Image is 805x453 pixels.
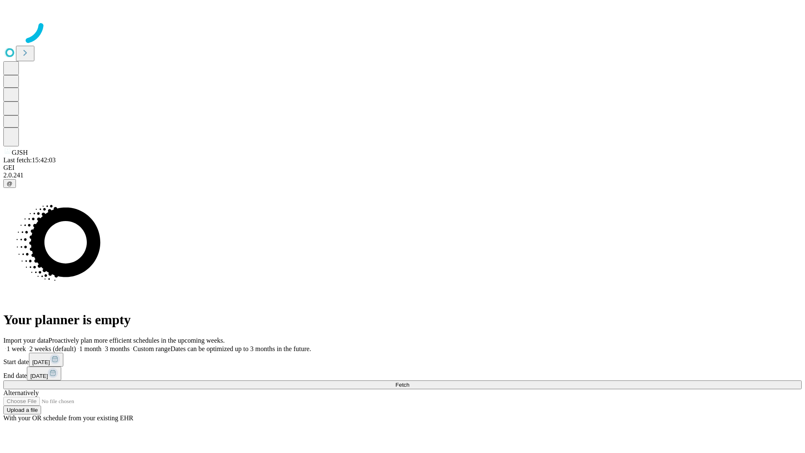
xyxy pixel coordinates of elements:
[395,382,409,388] span: Fetch
[3,389,39,396] span: Alternatively
[3,312,802,328] h1: Your planner is empty
[27,367,61,380] button: [DATE]
[3,156,56,164] span: Last fetch: 15:42:03
[12,149,28,156] span: GJSH
[30,373,48,379] span: [DATE]
[105,345,130,352] span: 3 months
[29,353,63,367] button: [DATE]
[32,359,50,365] span: [DATE]
[3,179,16,188] button: @
[3,353,802,367] div: Start date
[3,414,133,422] span: With your OR schedule from your existing EHR
[7,180,13,187] span: @
[171,345,311,352] span: Dates can be optimized up to 3 months in the future.
[3,406,41,414] button: Upload a file
[3,380,802,389] button: Fetch
[3,367,802,380] div: End date
[3,164,802,172] div: GEI
[3,172,802,179] div: 2.0.241
[79,345,101,352] span: 1 month
[133,345,170,352] span: Custom range
[3,337,49,344] span: Import your data
[49,337,225,344] span: Proactively plan more efficient schedules in the upcoming weeks.
[29,345,76,352] span: 2 weeks (default)
[7,345,26,352] span: 1 week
